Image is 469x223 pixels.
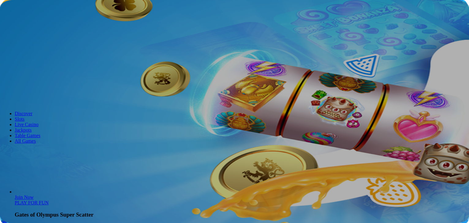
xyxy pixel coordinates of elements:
a: Gates of Olympus Super Scatter [15,195,34,200]
a: Slots [15,116,25,122]
a: Live Casino [15,122,39,127]
a: Gates of Olympus Super Scatter [15,200,49,205]
a: Jackpots [15,127,32,133]
a: All Games [15,138,36,144]
article: Gates of Olympus Super Scatter [15,189,467,218]
span: Join Now [15,195,34,200]
h3: Gates of Olympus Super Scatter [15,211,467,218]
a: Table Games [15,133,40,138]
a: Discover [15,111,32,116]
nav: Lobby [2,101,467,144]
header: Lobby [2,101,467,155]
